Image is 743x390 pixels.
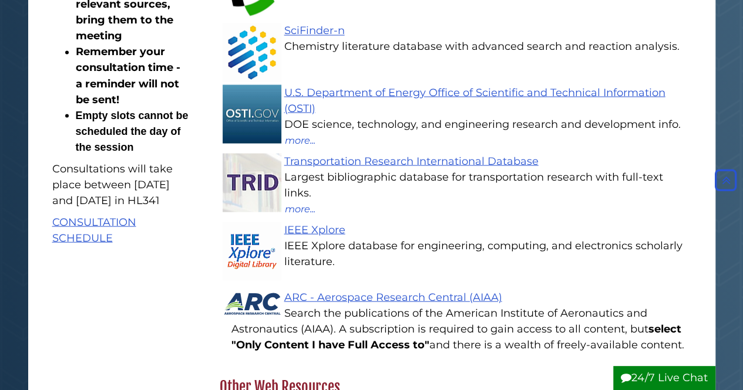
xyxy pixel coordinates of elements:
a: Transportation Research International Database [284,154,539,167]
button: more... [284,201,316,216]
button: 24/7 Live Chat [613,366,715,390]
a: CONSULTATION SCHEDULE [52,215,136,244]
strong: Remember your consultation time - a reminder will not be sent! [76,45,180,106]
span: ​ [76,109,191,152]
div: DOE science, technology, and engineering research and development info. [231,116,691,132]
button: more... [284,132,316,147]
a: ARC - Aerospace Research Central (AIAA) [284,290,502,303]
a: Back to Top [712,174,740,186]
a: U.S. Department of Energy Office of Scientific and Technical Information (OSTI) [284,86,665,114]
div: Search the publications of the American Institute of Aeronautics and Astronautics (AIAA). A subsc... [231,305,691,352]
div: IEEE Xplore database for engineering, computing, and electronics scholarly literature. [231,238,691,269]
strong: Empty slots cannot be scheduled the day of the session [76,109,191,152]
div: Chemistry literature database with advanced search and reaction analysis. [231,39,691,55]
a: SciFinder-n [284,24,345,37]
div: Largest bibliographic database for transportation research with full-text links. [231,169,691,201]
p: Consultations will take place between [DATE] and [DATE] in HL341 [52,161,189,208]
a: IEEE Xplore [284,223,345,236]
